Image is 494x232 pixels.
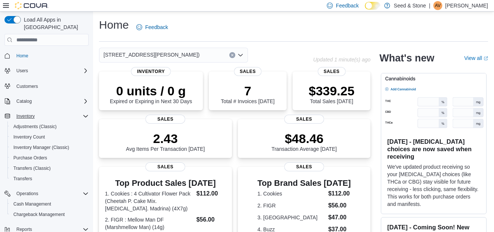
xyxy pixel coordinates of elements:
span: Transfers [13,176,32,182]
button: Transfers [7,174,92,184]
p: Updated 1 minute(s) ago [313,57,370,63]
p: We've updated product receiving so your [MEDICAL_DATA] choices (like THCa or CBG) stay visible fo... [387,163,480,208]
div: Total Sales [DATE] [309,83,354,104]
button: Catalog [13,97,35,106]
img: Cova [15,2,48,9]
span: Sales [146,115,185,124]
button: Inventory Manager (Classic) [7,142,92,153]
span: Sales [284,115,324,124]
a: Cash Management [10,200,54,209]
h3: Top Brand Sales [DATE] [258,179,351,188]
button: Users [13,66,31,75]
button: Purchase Orders [7,153,92,163]
span: Inventory Count [10,133,89,142]
a: Transfers (Classic) [10,164,54,173]
span: Inventory [16,113,35,119]
span: Purchase Orders [13,155,47,161]
a: Customers [13,82,41,91]
p: 0 units / 0 g [110,83,192,98]
h3: [DATE] - [MEDICAL_DATA] choices are now saved when receiving [387,138,480,160]
dd: $112.00 [196,189,226,198]
span: Feedback [336,2,358,9]
span: Purchase Orders [10,153,89,162]
a: Inventory Manager (Classic) [10,143,72,152]
span: Inventory Manager (Classic) [13,144,69,150]
div: Transaction Average [DATE] [271,131,337,152]
span: Sales [234,67,262,76]
a: Transfers [10,174,35,183]
span: Catalog [13,97,89,106]
span: Users [16,68,28,74]
a: Home [13,51,31,60]
p: Seed & Stone [394,1,426,10]
button: Transfers (Classic) [7,163,92,174]
div: Avg Items Per Transaction [DATE] [126,131,205,152]
span: Customers [13,81,89,90]
span: Transfers (Classic) [10,164,89,173]
span: Operations [16,191,38,197]
span: [STREET_ADDRESS][PERSON_NAME]) [103,50,200,59]
span: Home [16,53,28,59]
button: Catalog [1,96,92,107]
button: Inventory Count [7,132,92,142]
h3: Top Product Sales [DATE] [105,179,226,188]
button: Cash Management [7,199,92,209]
button: Customers [1,80,92,91]
span: Adjustments (Classic) [10,122,89,131]
dd: $112.00 [328,189,351,198]
span: Inventory [131,67,171,76]
dt: 3. [GEOGRAPHIC_DATA] [258,214,325,221]
span: Sales [318,67,345,76]
h2: What's new [379,52,434,64]
span: Cash Management [10,200,89,209]
p: $339.25 [309,83,354,98]
p: 7 [221,83,274,98]
dt: 1. Cookies [258,190,325,197]
button: Operations [13,189,41,198]
a: Inventory Count [10,133,48,142]
span: Catalog [16,98,32,104]
a: Chargeback Management [10,210,68,219]
button: Adjustments (Classic) [7,121,92,132]
p: | [429,1,430,10]
span: Transfers (Classic) [13,165,51,171]
span: Feedback [145,23,168,31]
span: Cash Management [13,201,51,207]
button: Clear input [229,52,235,58]
p: 2.43 [126,131,205,146]
svg: External link [484,56,488,61]
span: Load All Apps in [GEOGRAPHIC_DATA] [21,16,89,31]
p: [PERSON_NAME] [445,1,488,10]
div: Angela Van Groen [433,1,442,10]
button: Inventory [13,112,38,121]
dd: $56.00 [328,201,351,210]
span: Chargeback Management [13,212,65,217]
h1: Home [99,18,129,32]
button: Inventory [1,111,92,121]
button: Operations [1,188,92,199]
span: Adjustments (Classic) [13,124,57,130]
button: Open list of options [238,52,243,58]
span: Inventory Manager (Classic) [10,143,89,152]
dd: $56.00 [196,215,226,224]
span: Inventory Count [13,134,45,140]
a: Purchase Orders [10,153,50,162]
a: View allExternal link [464,55,488,61]
input: Dark Mode [365,2,380,10]
p: $48.46 [271,131,337,146]
span: Sales [284,162,324,171]
span: Home [13,51,89,60]
dt: 2. FIGR [258,202,325,209]
span: Sales [146,162,185,171]
span: Customers [16,83,38,89]
span: Inventory [13,112,89,121]
span: Chargeback Management [10,210,89,219]
span: AV [435,1,440,10]
a: Adjustments (Classic) [10,122,60,131]
dt: 1. Cookies : 4 Cultivator Flower Pack (Cheetah P. Cake Mix. [MEDICAL_DATA]. Madrina) (4X7g) [105,190,193,212]
div: Expired or Expiring in Next 30 Days [110,83,192,104]
button: Home [1,50,92,61]
span: Users [13,66,89,75]
a: Feedback [133,20,171,35]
